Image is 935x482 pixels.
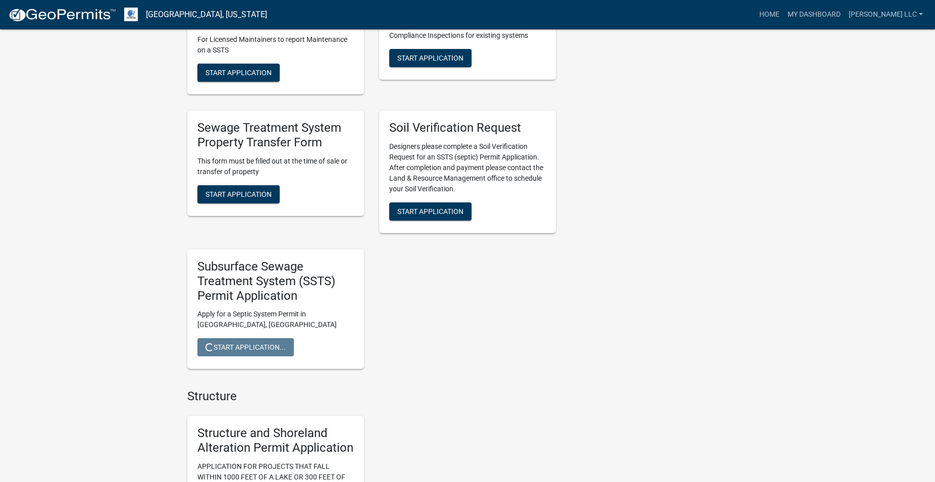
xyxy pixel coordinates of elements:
[389,121,546,135] h5: Soil Verification Request
[784,5,845,24] a: My Dashboard
[205,190,272,198] span: Start Application
[124,8,138,21] img: Otter Tail County, Minnesota
[389,20,546,41] p: This form must be filled out to submit MPCA Compliance Inspections for existing systems
[197,121,354,150] h5: Sewage Treatment System Property Transfer Form
[389,49,472,67] button: Start Application
[389,202,472,221] button: Start Application
[205,343,286,351] span: Start Application...
[197,309,354,330] p: Apply for a Septic System Permit in [GEOGRAPHIC_DATA], [GEOGRAPHIC_DATA]
[197,426,354,455] h5: Structure and Shoreland Alteration Permit Application
[389,141,546,194] p: Designers please complete a Soil Verification Request for an SSTS (septic) Permit Application. Af...
[397,54,463,62] span: Start Application
[755,5,784,24] a: Home
[397,207,463,216] span: Start Application
[205,69,272,77] span: Start Application
[845,5,927,24] a: [PERSON_NAME] LLC
[197,156,354,177] p: This form must be filled out at the time of sale or transfer of property
[197,259,354,303] h5: Subsurface Sewage Treatment System (SSTS) Permit Application
[187,389,556,404] h4: Structure
[146,6,267,23] a: [GEOGRAPHIC_DATA], [US_STATE]
[197,338,294,356] button: Start Application...
[197,185,280,203] button: Start Application
[197,34,354,56] p: For Licensed Maintainers to report Maintenance on a SSTS
[197,64,280,82] button: Start Application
